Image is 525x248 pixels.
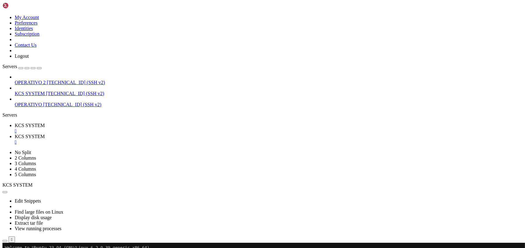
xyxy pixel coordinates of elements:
[15,31,39,37] a: Subscription
[15,74,523,85] li: OPERATIVO 2 [TECHNICAL_ID] (SSH v2)
[15,15,39,20] a: My Account
[15,172,36,177] a: 5 Columns
[15,139,523,145] a: 
[15,161,36,166] a: 3 Columns
[2,13,445,18] x-row: * Documentation: [URL][DOMAIN_NAME]
[2,138,445,143] x-row: : $
[2,96,445,102] x-row: For upgrade information, please visit:
[43,102,101,107] span: [TECHNICAL_ID] (SSH v2)
[11,237,13,242] div: 
[15,91,45,96] span: KCS SYSTEM
[2,34,445,39] x-row: System information as of [DATE]
[15,42,37,48] a: Contact Us
[2,64,17,69] span: Servers
[2,18,445,23] x-row: * Management: [URL][DOMAIN_NAME]
[2,138,49,143] span: ubuntu@vps-08acaf7e
[2,117,445,122] x-row: Run 'do-release-upgrade' to upgrade to it.
[2,112,523,118] div: Servers
[15,215,52,220] a: Display disk usage
[47,80,105,85] span: [TECHNICAL_ID] (SSH v2)
[15,20,38,25] a: Preferences
[2,133,445,138] x-row: Last login: [DATE] from [TECHNICAL_ID]
[15,123,523,134] a: KCS SYSTEM
[2,44,445,49] x-row: System load: 0.31 Processes: 185
[2,91,445,96] x-row: Your Ubuntu release is not supported anymore.
[15,166,36,172] a: 4 Columns
[15,150,31,155] a: No Split
[9,236,15,243] button: 
[2,2,38,9] img: Shellngn
[51,138,54,143] span: ~
[15,80,46,85] span: OPERATIVO 2
[15,91,523,96] a: KCS SYSTEM [TECHNICAL_ID] (SSH v2)
[15,220,43,226] a: Extract tar file
[62,138,64,143] div: (23, 26)
[46,91,104,96] span: [TECHNICAL_ID] (SSH v2)
[15,26,33,31] a: Identities
[15,96,523,107] li: OPERATIVO [TECHNICAL_ID] (SSH v2)
[2,102,445,107] x-row: [URL][DOMAIN_NAME]
[2,49,445,55] x-row: Usage of /: 19.4% of 77.39GB Users logged in: 0
[15,53,29,59] a: Logout
[2,55,445,60] x-row: Memory usage: 70% IPv4 address for ens3: [TECHNICAL_ID]
[15,226,62,231] a: View running processes
[15,102,523,107] a: OPERATIVO [TECHNICAL_ID] (SSH v2)
[2,112,445,117] x-row: New release '24.04.3 LTS' available.
[15,155,36,161] a: 2 Columns
[2,60,445,65] x-row: Swap usage: 0%
[15,123,45,128] span: KCS SYSTEM
[15,102,42,107] span: OPERATIVO
[2,81,445,86] x-row: To see these additional updates run: apt list --upgradable
[15,209,63,215] a: Find large files on Linux
[15,198,41,203] a: Edit Snippets
[15,85,523,96] li: KCS SYSTEM [TECHNICAL_ID] (SSH v2)
[2,76,445,81] x-row: 1 update can be applied immediately.
[15,134,45,139] span: KCS SYSTEM
[15,128,523,134] a: 
[2,23,445,29] x-row: * Support: [URL][DOMAIN_NAME]
[2,182,32,188] span: KCS SYSTEM
[2,64,42,69] a: Servers
[15,134,523,145] a: KCS SYSTEM
[15,80,523,85] a: OPERATIVO 2 [TECHNICAL_ID] (SSH v2)
[2,2,445,8] x-row: Welcome to Ubuntu 23.04 (GNU/Linux 6.2.0-39-generic x86_64)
